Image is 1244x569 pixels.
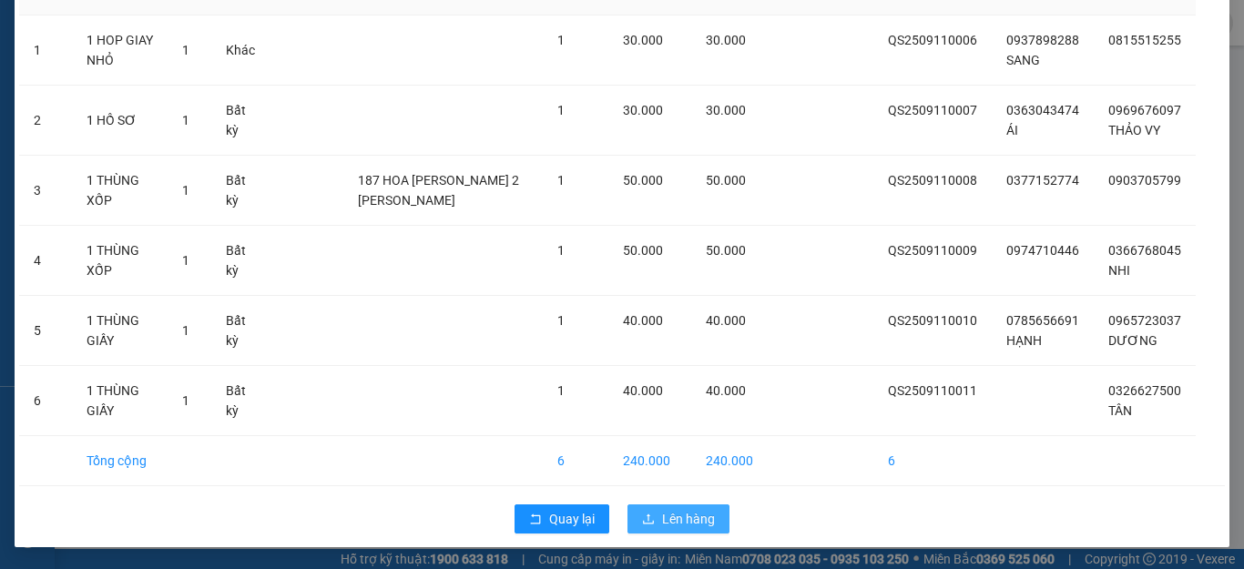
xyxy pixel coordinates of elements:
[72,86,168,156] td: 1 HỒ SƠ
[1108,263,1130,278] span: NHI
[623,383,663,398] span: 40.000
[888,103,977,117] span: QS2509110007
[662,509,715,529] span: Lên hàng
[1108,383,1181,398] span: 0326627500
[182,113,189,127] span: 1
[211,15,272,86] td: Khác
[627,504,729,533] button: uploadLên hàng
[182,43,189,57] span: 1
[1108,333,1157,348] span: DƯƠNG
[1006,33,1079,47] span: 0937898288
[1108,313,1181,328] span: 0965723037
[182,323,189,338] span: 1
[72,156,168,226] td: 1 THÙNG XỐP
[623,103,663,117] span: 30.000
[557,383,565,398] span: 1
[182,393,189,408] span: 1
[19,366,72,436] td: 6
[72,436,168,486] td: Tổng cộng
[72,366,168,436] td: 1 THÙNG GIẤY
[182,183,189,198] span: 1
[623,243,663,258] span: 50.000
[529,513,542,527] span: rollback
[211,226,272,296] td: Bất kỳ
[1108,103,1181,117] span: 0969676097
[358,173,519,208] span: 187 HOA [PERSON_NAME] 2 [PERSON_NAME]
[1108,123,1160,137] span: THẢO VY
[706,103,746,117] span: 30.000
[211,366,272,436] td: Bất kỳ
[19,86,72,156] td: 2
[557,33,565,47] span: 1
[706,173,746,188] span: 50.000
[888,243,977,258] span: QS2509110009
[888,313,977,328] span: QS2509110010
[72,296,168,366] td: 1 THÙNG GIẤY
[1108,173,1181,188] span: 0903705799
[691,436,768,486] td: 240.000
[1006,123,1018,137] span: ÁI
[888,173,977,188] span: QS2509110008
[72,226,168,296] td: 1 THÙNG XỐP
[557,173,565,188] span: 1
[19,226,72,296] td: 4
[1006,333,1042,348] span: HẠNH
[19,156,72,226] td: 3
[623,313,663,328] span: 40.000
[1006,313,1079,328] span: 0785656691
[706,243,746,258] span: 50.000
[211,156,272,226] td: Bất kỳ
[182,253,189,268] span: 1
[706,33,746,47] span: 30.000
[515,504,609,533] button: rollbackQuay lại
[1006,103,1079,117] span: 0363043474
[873,436,992,486] td: 6
[888,383,977,398] span: QS2509110011
[623,173,663,188] span: 50.000
[1006,53,1040,67] span: SANG
[623,33,663,47] span: 30.000
[557,103,565,117] span: 1
[211,296,272,366] td: Bất kỳ
[19,15,72,86] td: 1
[557,313,565,328] span: 1
[557,243,565,258] span: 1
[19,296,72,366] td: 5
[888,33,977,47] span: QS2509110006
[1108,243,1181,258] span: 0366768045
[706,383,746,398] span: 40.000
[1108,33,1181,47] span: 0815515255
[549,509,595,529] span: Quay lại
[1006,243,1079,258] span: 0974710446
[211,86,272,156] td: Bất kỳ
[608,436,691,486] td: 240.000
[543,436,608,486] td: 6
[1006,173,1079,188] span: 0377152774
[1108,403,1132,418] span: TÂN
[642,513,655,527] span: upload
[706,313,746,328] span: 40.000
[72,15,168,86] td: 1 HOP GIAY NHỎ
